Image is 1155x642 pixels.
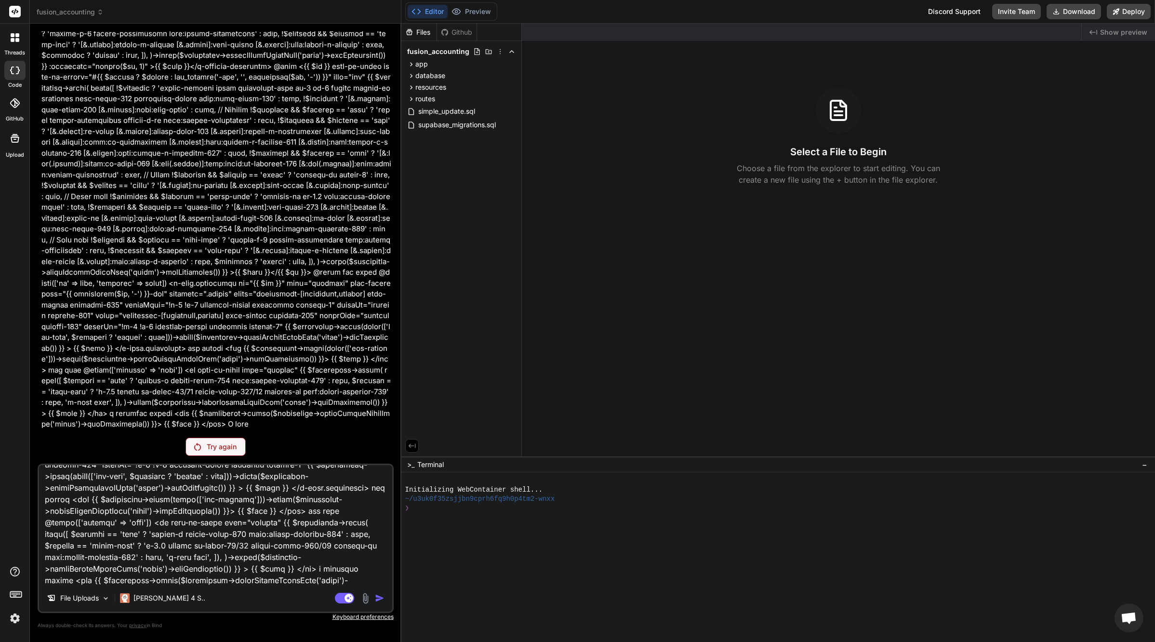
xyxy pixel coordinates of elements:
[8,81,22,89] label: code
[1140,457,1149,472] button: −
[401,27,437,37] div: Files
[194,443,201,451] img: Retry
[1142,460,1147,469] span: −
[37,7,104,17] span: fusion_accounting
[6,151,24,159] label: Upload
[407,47,469,56] span: fusion_accounting
[133,593,205,603] p: [PERSON_NAME] 4 S..
[790,145,887,159] h3: Select a File to Begin
[417,460,444,469] span: Terminal
[417,119,497,131] span: supabase_migrations.sql
[38,621,394,630] p: Always double-check its answers. Your in Bind
[7,610,23,627] img: settings
[1115,603,1143,632] div: Open chat
[405,504,409,513] span: ❯
[39,465,392,585] textarea: # Lore ipsum://do.sitame.con/ADi2elITs/ Doeiu tempori - utlab etdol magn aliqua enimadmi VEN - qu...
[4,49,25,57] label: threads
[120,593,130,603] img: Claude 4 Sonnet
[102,594,110,602] img: Pick Models
[1107,4,1151,19] button: Deploy
[6,115,24,123] label: GitHub
[1047,4,1101,19] button: Download
[1100,27,1147,37] span: Show preview
[415,82,446,92] span: resources
[448,5,495,18] button: Preview
[408,5,448,18] button: Editor
[992,4,1041,19] button: Invite Team
[60,593,99,603] p: File Uploads
[360,593,371,604] img: attachment
[922,4,986,19] div: Discord Support
[405,485,543,495] span: Initializing WebContainer shell...
[415,71,445,80] span: database
[730,162,946,186] p: Choose a file from the explorer to start editing. You can create a new file using the + button in...
[415,94,435,104] span: routes
[375,593,385,603] img: icon
[415,59,428,69] span: app
[417,106,476,117] span: simple_update.sql
[207,442,237,452] p: Try again
[405,495,555,504] span: ~/u3uk0f35zsjjbn9cprh6fq9h0p4tm2-wnxx
[38,613,394,621] p: Keyboard preferences
[129,622,146,628] span: privacy
[407,460,414,469] span: >_
[437,27,477,37] div: Github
